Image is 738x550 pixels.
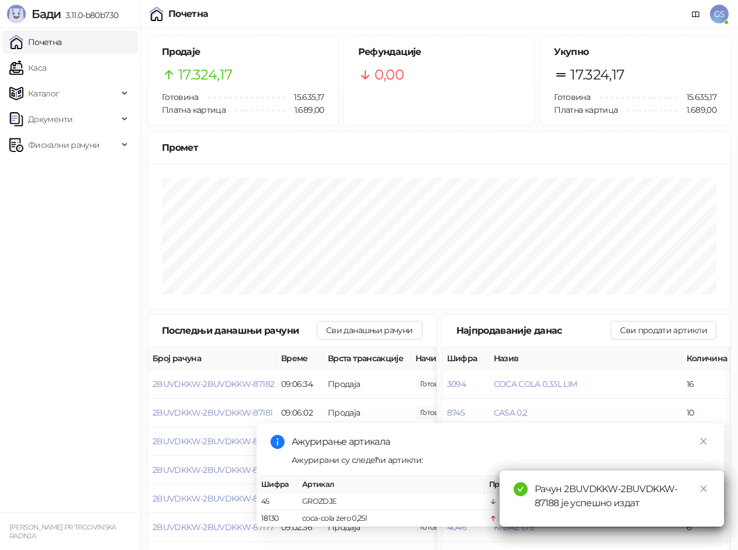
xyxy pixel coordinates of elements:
[271,435,285,449] span: info-circle
[697,482,710,495] a: Close
[323,370,411,399] td: Продаја
[554,105,618,115] span: Платна картица
[276,370,323,399] td: 09:06:34
[323,347,411,370] th: Врста трансакције
[611,321,716,340] button: Сви продати артикли
[7,5,26,23] img: Logo
[494,407,528,418] button: CASA 0,2
[28,82,60,105] span: Каталог
[317,321,422,340] button: Сви данашњи рачуни
[292,435,710,449] div: Ажурирање артикала
[153,436,275,447] button: 2BUVDKKW-2BUVDKKW-87180
[358,45,521,59] h5: Рефундације
[28,133,99,157] span: Фискални рачуни
[554,45,716,59] h5: Укупно
[297,510,484,527] td: coca-cola zero 0,25l
[514,482,528,496] span: check-circle
[276,399,323,427] td: 09:06:02
[447,407,465,418] button: 8745
[9,30,62,54] a: Почетна
[415,406,455,419] span: 215,00
[28,108,72,131] span: Документи
[297,476,484,493] th: Артикал
[162,45,324,59] h5: Продаје
[32,7,61,21] span: Бади
[162,323,317,338] div: Последњи данашњи рачуни
[411,347,528,370] th: Начини плаћања
[153,522,273,532] button: 2BUVDKKW-2BUVDKKW-87177
[9,523,116,540] small: [PERSON_NAME] PR TRGOVINSKA RADNJA
[286,91,324,103] span: 15.635,17
[678,91,716,103] span: 15.635,17
[456,323,611,338] div: Најпродаваније данас
[682,347,734,370] th: Количина
[162,92,198,102] span: Готовина
[678,103,716,116] span: 1.689,00
[286,103,324,116] span: 1.689,00
[323,399,411,427] td: Продаја
[489,347,682,370] th: Назив
[153,493,274,504] button: 2BUVDKKW-2BUVDKKW-87178
[162,140,716,155] div: Промет
[687,5,705,23] a: Документација
[710,5,729,23] span: GS
[554,92,590,102] span: Готовина
[682,370,734,399] td: 16
[257,476,297,493] th: Шифра
[494,379,577,389] button: COCA COLA 0,33L LIM
[570,64,624,86] span: 17.324,17
[447,379,466,389] button: 3094
[257,493,297,510] td: 45
[292,454,710,466] div: Ажурирани су следећи артикли:
[276,347,323,370] th: Време
[9,56,46,79] a: Каса
[148,347,276,370] th: Број рачуна
[153,407,272,418] button: 2BUVDKKW-2BUVDKKW-87181
[153,379,274,389] button: 2BUVDKKW-2BUVDKKW-87182
[484,476,572,493] th: Промена
[699,485,708,493] span: close
[61,10,118,20] span: 3.11.0-b80b730
[535,482,710,510] div: Рачун 2BUVDKKW-2BUVDKKW-87188 је успешно издат
[375,64,404,86] span: 0,00
[257,510,297,527] td: 18130
[442,347,489,370] th: Шифра
[297,493,484,510] td: GROZDJE
[415,378,455,390] span: 85,00
[178,64,232,86] span: 17.324,17
[162,105,226,115] span: Платна картица
[699,437,708,445] span: close
[697,435,710,448] a: Close
[682,399,734,427] td: 10
[168,9,209,19] div: Почетна
[153,465,274,475] button: 2BUVDKKW-2BUVDKKW-87179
